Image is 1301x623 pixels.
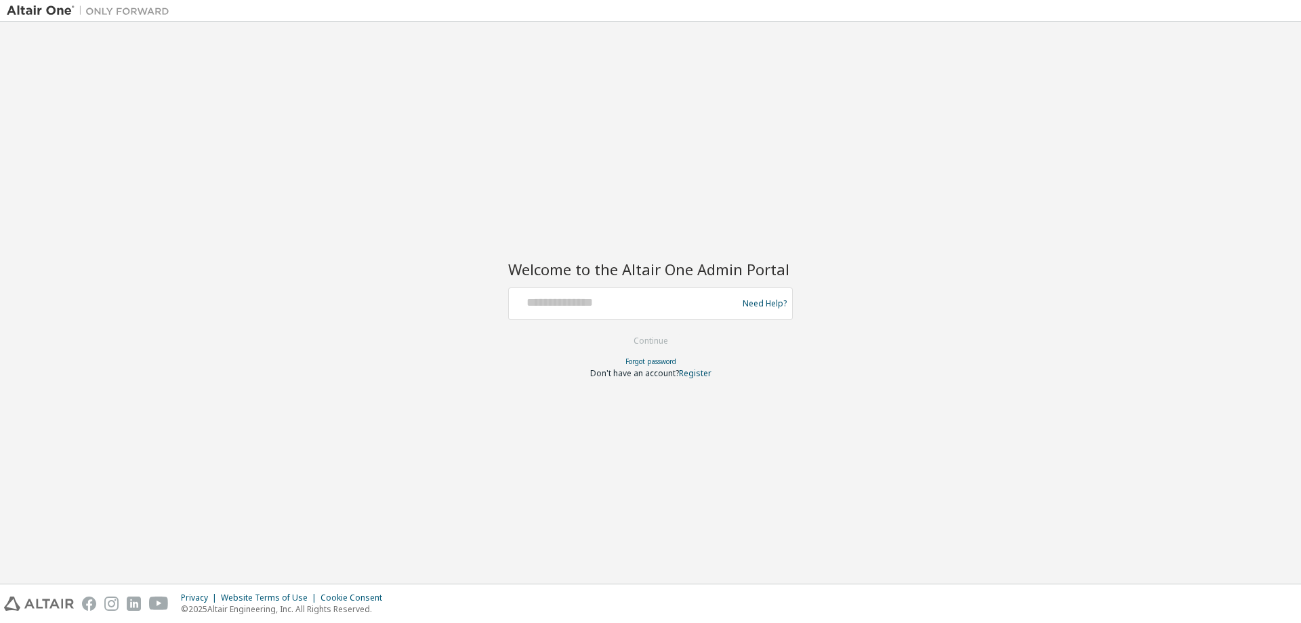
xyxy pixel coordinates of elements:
div: Privacy [181,592,221,603]
img: altair_logo.svg [4,597,74,611]
img: facebook.svg [82,597,96,611]
img: linkedin.svg [127,597,141,611]
p: © 2025 Altair Engineering, Inc. All Rights Reserved. [181,603,390,615]
h2: Welcome to the Altair One Admin Portal [508,260,793,279]
a: Forgot password [625,357,676,366]
div: Website Terms of Use [221,592,321,603]
a: Register [679,367,711,379]
img: youtube.svg [149,597,169,611]
img: instagram.svg [104,597,119,611]
span: Don't have an account? [590,367,679,379]
div: Cookie Consent [321,592,390,603]
img: Altair One [7,4,176,18]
